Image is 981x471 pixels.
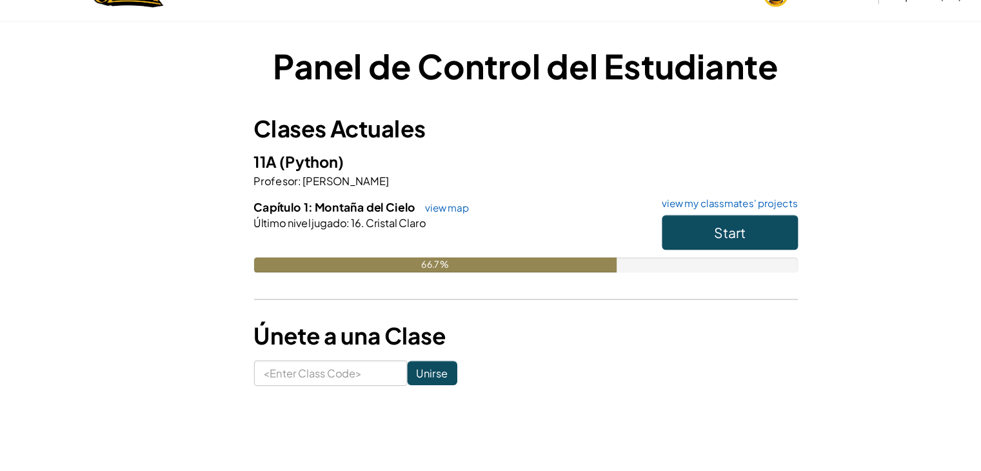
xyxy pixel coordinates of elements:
h3: Únete a una Clase [259,301,723,330]
span: Mi Cuenta [721,15,782,29]
input: Unirse [390,337,432,357]
a: español (ES) [796,6,869,41]
span: Capítulo 1: Montaña del Cielo [259,199,399,211]
img: Home [121,10,181,36]
div: 66.7% [259,248,568,261]
span: 16. [341,213,353,225]
a: view my classmates' projects [600,198,723,206]
span: Último nivel jugado [259,213,338,225]
span: (Python) [281,158,336,174]
span: : [297,177,299,188]
span: Start [651,219,679,234]
img: avatar [693,13,715,34]
span: 11A [259,158,281,174]
span: Cristal Claro [353,213,406,225]
button: Start [607,212,723,242]
a: view map [399,201,442,211]
span: Mis Cursos [407,17,459,30]
h3: Clases Actuales [259,124,723,153]
span: español (ES) [802,17,863,30]
a: Ozaria by CodeCombat logo [121,10,181,36]
a: Mis Cursos [401,6,477,41]
a: Mi Cuenta [687,3,788,43]
span: : [338,213,341,225]
span: [PERSON_NAME] [299,177,374,188]
h1: Panel de Control del Estudiante [259,65,723,105]
span: Profesor [259,177,297,188]
input: <Enter Class Code> [259,336,390,358]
